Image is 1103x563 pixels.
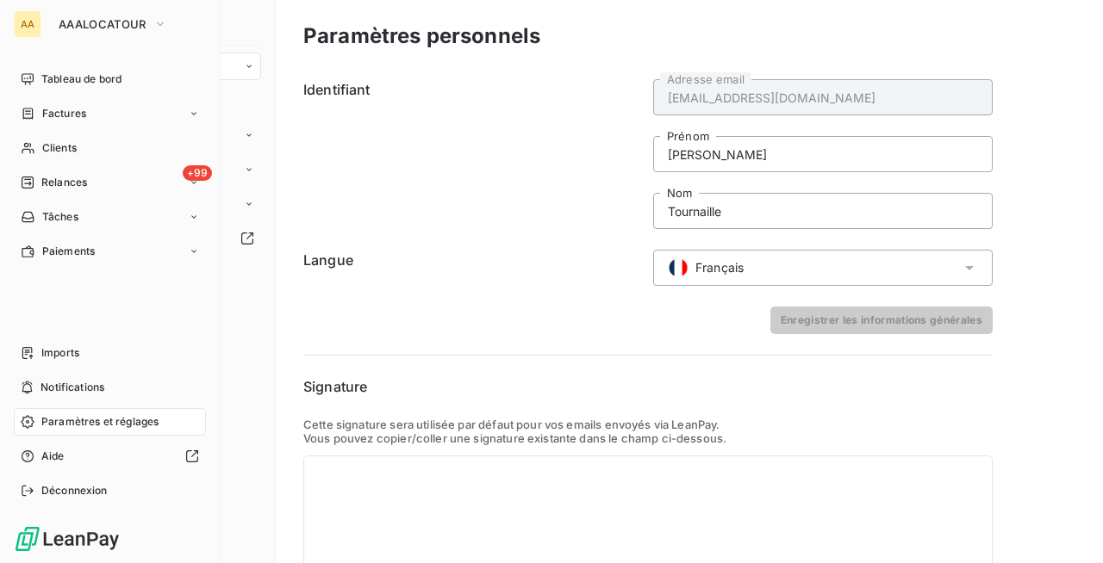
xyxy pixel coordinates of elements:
span: Tableau de bord [41,71,122,87]
input: placeholder [653,79,993,115]
h3: Paramètres personnels [303,21,540,52]
input: placeholder [653,136,993,172]
span: Clients [42,140,77,156]
span: Notifications [41,380,104,395]
span: Paramètres et réglages [41,414,159,430]
span: Aide [41,449,65,464]
p: Cette signature sera utilisée par défaut pour vos emails envoyés via LeanPay. [303,418,993,431]
input: placeholder [653,193,993,229]
span: Français [695,259,744,276]
span: Déconnexion [41,483,108,498]
span: +99 [183,165,212,181]
p: Vous pouvez copier/coller une signature existante dans le champ ci-dessous. [303,431,993,445]
span: Imports [41,345,79,361]
span: AAALOCATOUR [59,17,146,31]
img: Logo LeanPay [14,525,121,553]
h6: Langue [303,250,643,286]
iframe: Intercom live chat [1044,504,1086,546]
h6: Identifiant [303,79,643,229]
a: Aide [14,442,206,470]
span: Factures [42,106,86,121]
h6: Signature [303,376,993,397]
span: Tâches [42,209,78,225]
button: Enregistrer les informations générales [770,306,993,334]
span: Paiements [42,244,95,259]
div: AA [14,10,41,38]
span: Relances [41,175,87,190]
